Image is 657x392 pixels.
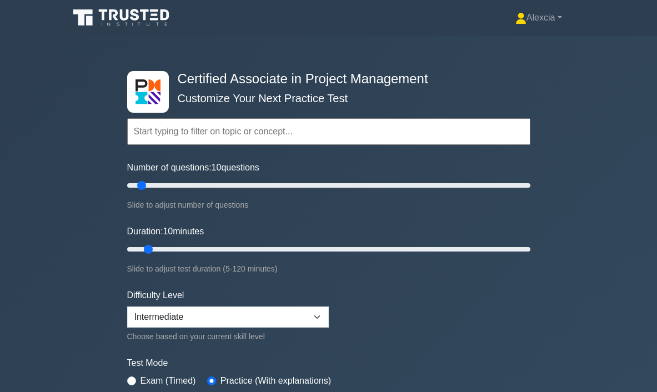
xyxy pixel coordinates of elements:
[127,225,204,238] label: Duration: minutes
[163,227,173,236] span: 10
[127,262,530,275] div: Slide to adjust test duration (5-120 minutes)
[127,356,530,370] label: Test Mode
[173,71,476,87] h4: Certified Associate in Project Management
[127,330,329,343] div: Choose based on your current skill level
[220,374,331,388] label: Practice (With explanations)
[127,198,530,212] div: Slide to adjust number of questions
[212,163,222,172] span: 10
[127,289,184,302] label: Difficulty Level
[141,374,196,388] label: Exam (Timed)
[489,7,589,29] a: Alexcia
[127,161,259,174] label: Number of questions: questions
[127,118,530,145] input: Start typing to filter on topic or concept...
